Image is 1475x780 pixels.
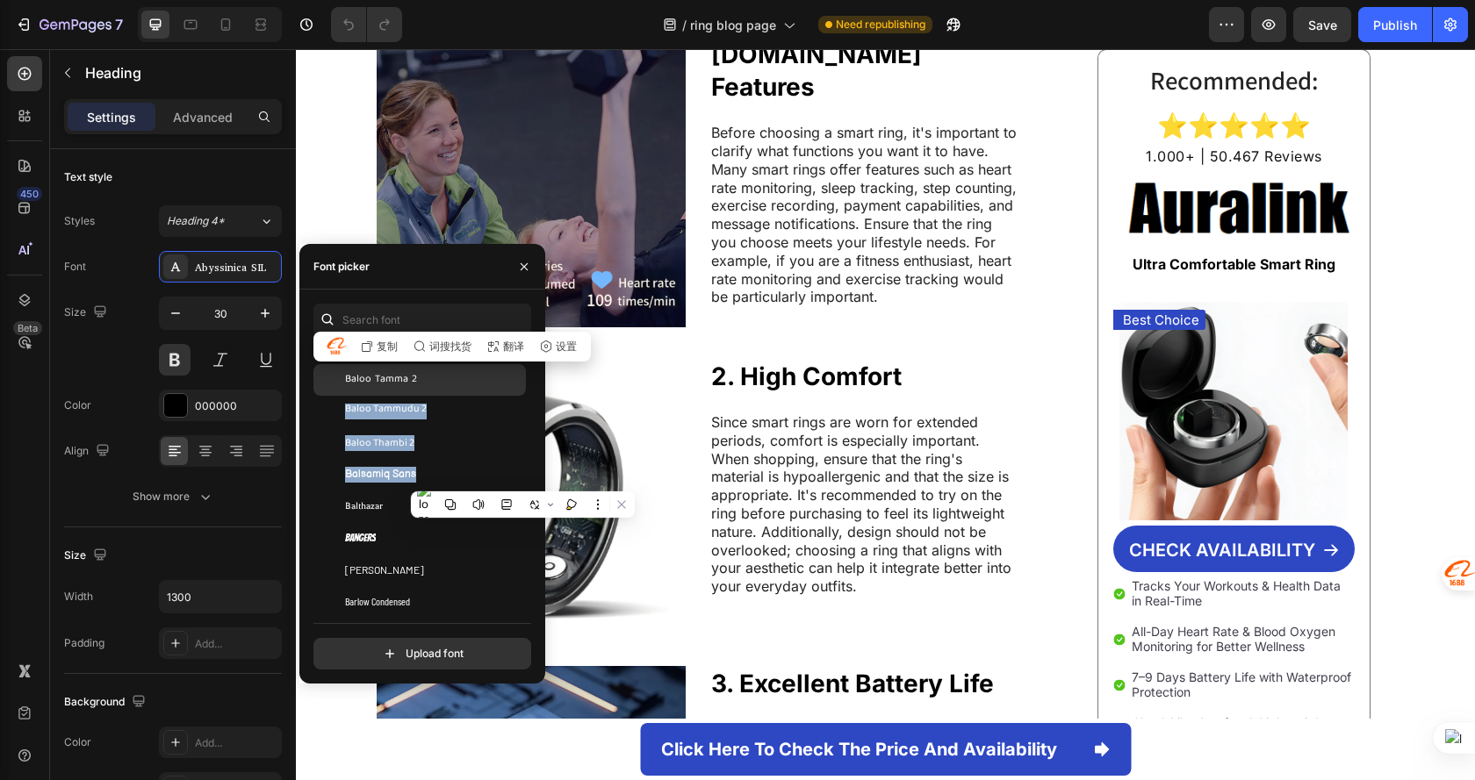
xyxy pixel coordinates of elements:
div: Size [64,544,111,568]
img: gempages_580590206961320531-3df61b2c-2d5c-48b8-a9cf-d9922227c36a.png [81,310,391,586]
span: Need republishing [836,17,925,32]
strong: 2. High Comfort [415,312,606,342]
p: Settings [87,108,136,126]
div: Font [64,259,86,275]
div: Add... [195,636,277,652]
div: Size [64,301,111,325]
span: Baloo Tammudu 2 [345,404,427,419]
button: Upload font [313,638,531,669]
span: Save [1308,18,1337,32]
span: Baloo Thambi 2 [345,435,414,451]
input: Auto [160,581,281,612]
a: Click here to check the price and availability [344,674,835,726]
div: Padding [64,635,104,651]
div: Background [64,691,149,714]
div: 450 [17,187,42,201]
div: Text style [64,169,112,185]
iframe: Design area [296,49,1475,780]
span: All-Day Heart Rate & Blood Oxygen Monitoring for Better Wellness [836,575,1040,605]
div: Publish [1373,16,1417,34]
strong: Ultra Comfortable Smart Ring [837,206,1040,224]
span: Cloud-Like Comfort & Lightweight Material [836,666,1031,696]
a: CHECK AVAILABILITY [817,476,1059,523]
p: Before choosing a smart ring, it's important to clarify what functions you want it to have. Many ... [415,75,722,257]
strong: 3. Excellent Battery Life [415,619,698,649]
div: Upload font [381,645,464,662]
div: Add... [195,735,277,751]
span: Balsamiq Sans [345,467,416,483]
span: [PERSON_NAME] [345,562,424,577]
span: 7–9 Days Battery Life with Waterproof Protection [836,620,1055,650]
span: / [682,16,687,34]
span: Tracks Your Workouts & Health Data in Real-Time [836,529,1045,559]
span: Bangers [345,530,376,546]
div: 000000 [195,398,277,414]
div: Beta [13,321,42,335]
div: Align [64,440,113,463]
input: Search font [313,304,531,335]
div: Width [64,589,93,605]
p: CHECK AVAILABILITY [833,490,1019,512]
img: gempages_580590206961320531-68bad53e-bf24-46a3-b13e-6abe338d8447.png [817,118,1059,193]
button: Publish [1358,7,1432,42]
img: gempages_580590206961320531-967f5342-e061-4a0a-b91d-666d0596c9eb.png [824,247,1053,476]
p: Heading [85,62,275,83]
span: Baloo Tamma 2 [345,372,417,388]
div: Undo/Redo [331,7,402,42]
p: Best Choice [827,261,903,279]
span: Heading 4* [167,213,225,229]
span: Barlow Condensed [345,593,410,609]
button: Save [1293,7,1351,42]
div: Show more [133,488,214,505]
span: Balthazar [345,498,383,514]
p: Click here to check the price and availability [365,684,761,716]
div: Color [64,397,91,413]
p: Since smart rings are worn for extended periods, comfort is especially important. When shopping, ... [415,364,722,547]
div: Color [64,734,91,750]
p: Advanced [173,108,233,126]
strong: Recommended: [854,15,1023,49]
span: ring blog page [690,16,776,34]
button: 7 [7,7,131,42]
p: 7 [115,14,123,35]
button: Show more [64,481,282,512]
p: ⭐⭐⭐⭐⭐ [819,60,1057,94]
div: Abyssinica SIL [195,260,277,276]
div: Font picker [313,259,370,275]
button: Heading 4* [159,205,282,237]
div: Styles [64,213,95,229]
span: 1.000+ | 50.467 Reviews [850,98,1026,116]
